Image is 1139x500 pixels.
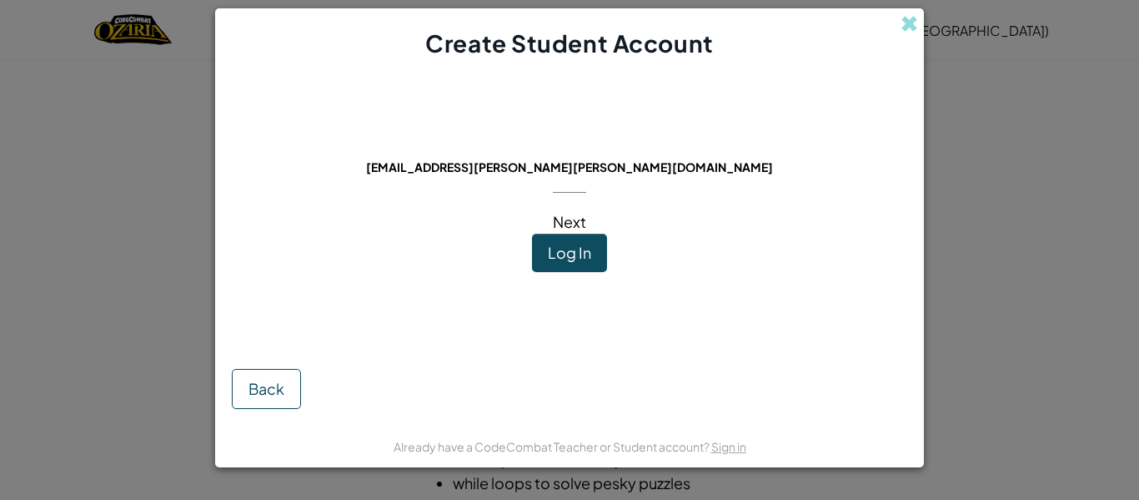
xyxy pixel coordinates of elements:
[711,439,746,454] a: Sign in
[553,212,586,231] span: Next
[366,159,773,174] span: [EMAIL_ADDRESS][PERSON_NAME][PERSON_NAME][DOMAIN_NAME]
[425,28,713,58] span: Create Student Account
[532,234,607,272] button: Log In
[548,243,591,262] span: Log In
[232,369,301,409] button: Back
[394,439,711,454] span: Already have a CodeCombat Teacher or Student account?
[452,136,688,155] span: This email is already in use:
[248,379,284,398] span: Back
